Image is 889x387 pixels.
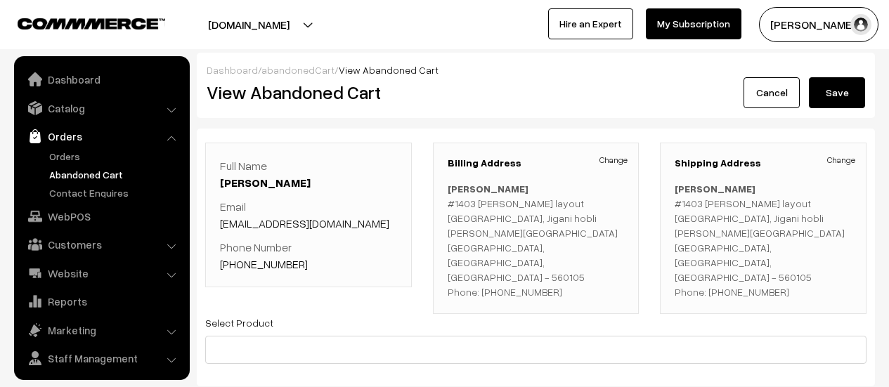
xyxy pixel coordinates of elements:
[159,7,339,42] button: [DOMAIN_NAME]
[205,315,273,330] label: Select Product
[850,14,871,35] img: user
[46,167,185,182] a: Abandoned Cart
[809,77,865,108] button: Save
[675,181,852,299] p: #1403 [PERSON_NAME] layout [GEOGRAPHIC_DATA], Jigani hobli [PERSON_NAME][GEOGRAPHIC_DATA] [GEOGRA...
[827,154,855,166] a: Change
[18,317,185,343] a: Marketing
[46,149,185,164] a: Orders
[18,67,185,92] a: Dashboard
[744,77,800,108] a: Cancel
[220,198,397,232] p: Email
[675,183,755,195] b: [PERSON_NAME]
[448,183,528,195] b: [PERSON_NAME]
[261,64,335,76] a: abandonedCart
[18,124,185,149] a: Orders
[646,8,741,39] a: My Subscription
[548,8,633,39] a: Hire an Expert
[448,157,625,169] h3: Billing Address
[220,157,397,191] p: Full Name
[220,257,308,271] a: [PHONE_NUMBER]
[18,14,141,31] a: COMMMERCE
[18,261,185,286] a: Website
[18,289,185,314] a: Reports
[339,64,439,76] span: View Abandoned Cart
[207,81,526,103] h2: View Abandoned Cart
[759,7,878,42] button: [PERSON_NAME]
[18,346,185,371] a: Staff Management
[448,181,625,299] p: #1403 [PERSON_NAME] layout [GEOGRAPHIC_DATA], Jigani hobli [PERSON_NAME][GEOGRAPHIC_DATA] [GEOGRA...
[220,176,311,190] a: [PERSON_NAME]
[18,204,185,229] a: WebPOS
[18,96,185,121] a: Catalog
[220,216,389,230] a: [EMAIL_ADDRESS][DOMAIN_NAME]
[18,232,185,257] a: Customers
[207,63,865,77] div: / /
[46,185,185,200] a: Contact Enquires
[207,64,258,76] a: Dashboard
[599,154,628,166] a: Change
[18,18,165,29] img: COMMMERCE
[220,239,397,273] p: Phone Number
[675,157,852,169] h3: Shipping Address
